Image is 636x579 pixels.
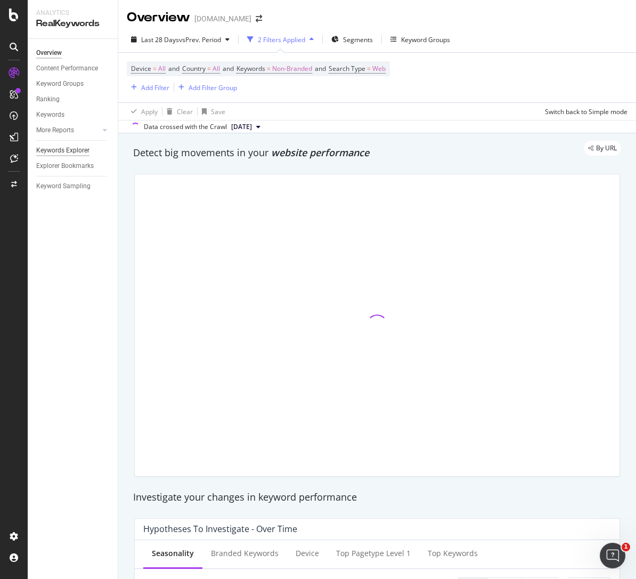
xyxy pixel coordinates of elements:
[372,61,386,76] span: Web
[36,47,110,59] a: Overview
[198,103,225,120] button: Save
[600,543,625,568] iframe: Intercom live chat
[256,15,262,22] div: arrow-right-arrow-left
[243,31,318,48] button: 2 Filters Applied
[162,103,193,120] button: Clear
[177,107,193,116] div: Clear
[36,160,110,172] a: Explorer Bookmarks
[315,64,326,73] span: and
[36,63,110,74] a: Content Performance
[127,31,234,48] button: Last 28 DaysvsPrev. Period
[153,64,157,73] span: =
[179,35,221,44] span: vs Prev. Period
[211,548,279,559] div: Branded Keywords
[36,18,109,30] div: RealKeywords
[223,64,234,73] span: and
[36,47,62,59] div: Overview
[141,107,158,116] div: Apply
[174,81,237,94] button: Add Filter Group
[231,122,252,132] span: 2025 Sep. 20th
[36,94,110,105] a: Ranking
[227,120,265,133] button: [DATE]
[182,64,206,73] span: Country
[596,145,617,151] span: By URL
[367,64,371,73] span: =
[36,181,110,192] a: Keyword Sampling
[343,35,373,44] span: Segments
[141,35,179,44] span: Last 28 Days
[189,83,237,92] div: Add Filter Group
[329,64,365,73] span: Search Type
[143,524,297,534] div: Hypotheses to Investigate - Over Time
[36,109,64,120] div: Keywords
[207,64,211,73] span: =
[127,81,169,94] button: Add Filter
[36,78,110,90] a: Keyword Groups
[127,103,158,120] button: Apply
[622,543,630,551] span: 1
[36,125,74,136] div: More Reports
[36,94,60,105] div: Ranking
[36,125,100,136] a: More Reports
[213,61,220,76] span: All
[133,490,621,504] div: Investigate your changes in keyword performance
[386,31,454,48] button: Keyword Groups
[36,181,91,192] div: Keyword Sampling
[401,35,450,44] div: Keyword Groups
[36,9,109,18] div: Analytics
[36,145,110,156] a: Keywords Explorer
[541,103,627,120] button: Switch back to Simple mode
[545,107,627,116] div: Switch back to Simple mode
[194,13,251,24] div: [DOMAIN_NAME]
[272,61,312,76] span: Non-Branded
[428,548,478,559] div: Top Keywords
[36,145,89,156] div: Keywords Explorer
[127,9,190,27] div: Overview
[131,64,151,73] span: Device
[36,109,110,120] a: Keywords
[267,64,271,73] span: =
[237,64,265,73] span: Keywords
[211,107,225,116] div: Save
[158,61,166,76] span: All
[36,78,84,90] div: Keyword Groups
[296,548,319,559] div: Device
[141,83,169,92] div: Add Filter
[144,122,227,132] div: Data crossed with the Crawl
[36,63,98,74] div: Content Performance
[258,35,305,44] div: 2 Filters Applied
[36,160,94,172] div: Explorer Bookmarks
[168,64,180,73] span: and
[336,548,411,559] div: Top pagetype Level 1
[152,548,194,559] div: Seasonality
[584,141,621,156] div: legacy label
[327,31,377,48] button: Segments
